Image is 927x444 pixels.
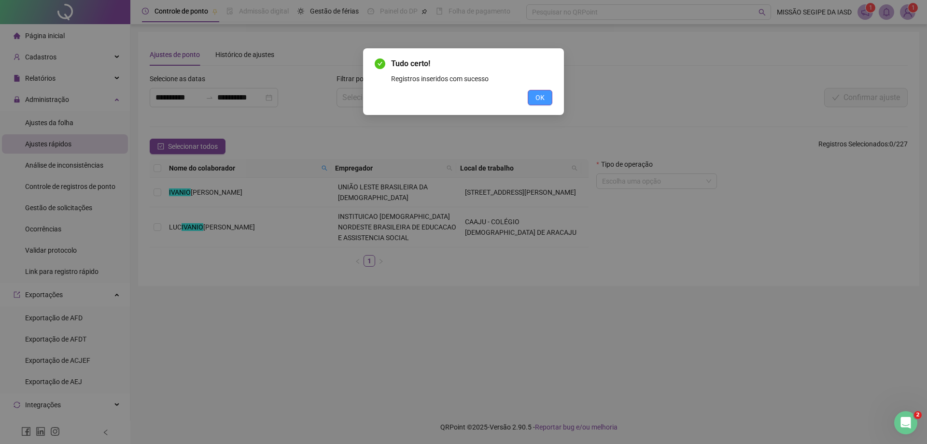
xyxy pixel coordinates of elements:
button: OK [528,90,552,105]
span: Tudo certo! [391,58,552,70]
iframe: Intercom live chat [894,411,917,434]
span: OK [535,92,545,103]
div: Registros inseridos com sucesso [391,73,552,84]
span: check-circle [375,58,385,69]
span: 2 [914,411,922,419]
